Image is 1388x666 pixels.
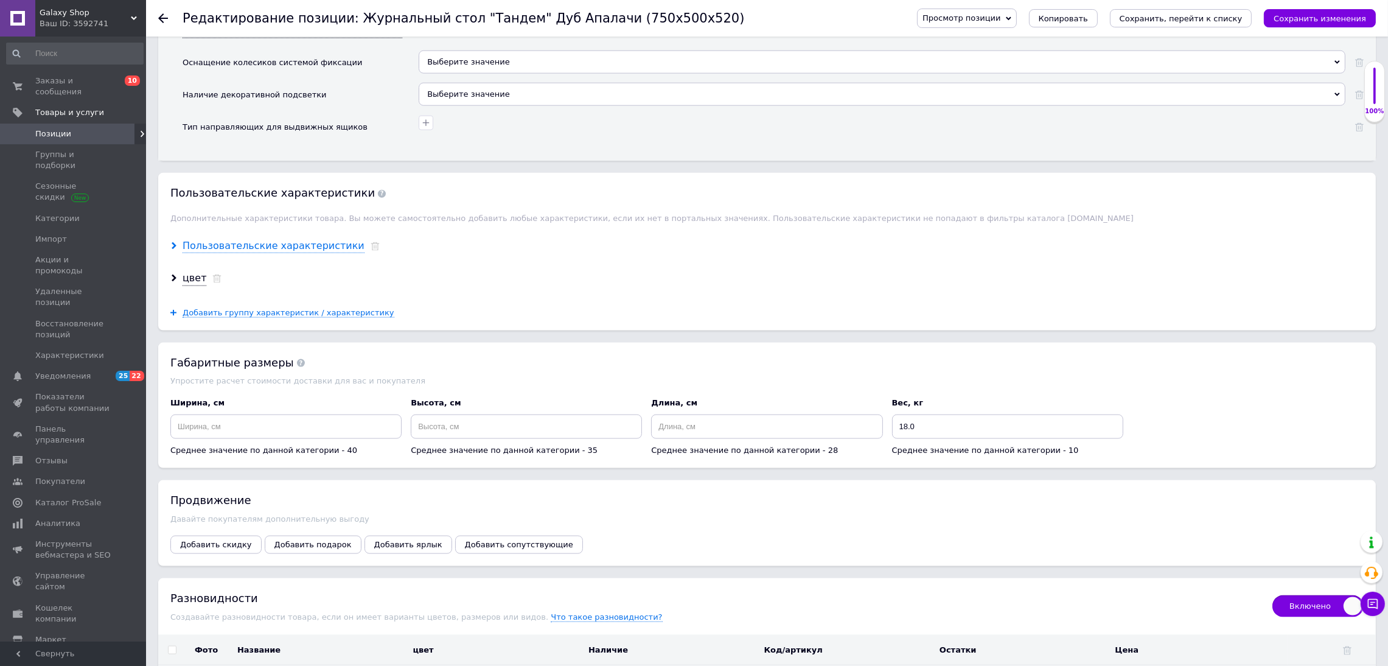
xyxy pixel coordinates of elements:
[40,18,146,29] div: Ваш ID: 3592741
[1365,107,1384,116] div: 100%
[170,398,225,407] span: Ширина, см
[35,518,80,529] span: Аналитика
[1364,61,1385,122] div: 100% Качество заполнения
[35,603,113,625] span: Кошелек компании
[374,540,442,549] span: Добавить ярлык
[170,355,1364,370] div: Габаритные размеры
[651,398,697,407] span: Длина, см
[1120,14,1243,23] i: Сохранить, перейти к списку
[180,540,252,549] span: Добавить скидку
[1029,9,1098,27] button: Копировать
[170,186,386,199] span: Пользовательские характеристики
[170,445,402,456] div: Среднее значение по данной категории - 40
[364,536,452,554] button: Добавить ярлык
[35,371,91,382] span: Уведомления
[1274,14,1366,23] i: Сохранить изменения
[170,376,1364,385] div: Упростите расчет стоимости доставки для вас и покупателя
[413,645,434,654] span: цвет
[35,350,104,361] span: Характеристики
[1039,14,1088,23] span: Копировать
[35,318,113,340] span: Восстановление позиций
[35,149,113,171] span: Группы и подборки
[411,398,461,407] span: Высота, см
[455,536,583,554] button: Добавить сопутствующие
[35,234,67,245] span: Импорт
[170,492,1364,508] div: Продвижение
[427,89,510,99] span: Выберите значение
[170,214,1134,223] span: Дополнительные характеристики товара. Вы можете самостоятельно добавить любые характеристики, есл...
[158,13,168,23] div: Вернуться назад
[936,635,1112,665] th: Остатки
[35,181,113,203] span: Сезонные скидки
[170,415,402,439] input: Ширина, см
[465,540,573,549] span: Добавить сопутствующие
[183,272,206,286] div: цвет
[170,536,262,554] button: Добавить скидку
[170,514,1364,524] div: Давайте покупателям дополнительную выгоду
[35,497,101,508] span: Каталог ProSale
[411,415,642,439] input: Высота, см
[585,635,761,665] th: Наличие
[1361,592,1385,616] button: Чат с покупателем
[265,536,361,554] button: Добавить подарок
[892,415,1123,439] input: Вес, кг
[551,612,662,622] span: Что такое разновидности?
[274,540,352,549] span: Добавить подарок
[183,89,327,100] div: Наличие декоративной подсветки
[35,107,104,118] span: Товары и услуги
[1112,635,1288,665] th: Цена
[427,57,510,66] span: Выберите значение
[35,570,113,592] span: Управление сайтом
[170,591,1260,606] div: Разновидности
[183,122,368,133] div: Тип направляющих для выдвижных ящиков
[1110,9,1252,27] button: Сохранить, перейти к списку
[35,391,113,413] span: Показатели работы компании
[183,308,394,318] span: Добавить группу характеристик / характеристику
[183,57,362,68] div: Оснащение колесиков системой фиксации
[6,43,144,65] input: Поиск
[183,11,744,26] h1: Редактирование позиции: Журнальный стол "Тандем" Дуб Апалачи (750x500x520)
[170,612,551,622] span: Создавайте разновидности товара, если он имеет варианты цветов, размеров или видов.
[761,635,937,665] th: Код/артикул
[40,7,131,18] span: Galaxy Shop
[35,286,113,308] span: Удаленные позиции
[35,75,113,97] span: Заказы и сообщения
[35,213,80,224] span: Категории
[183,239,364,253] div: Пользовательские характеристики
[892,445,1123,456] div: Среднее значение по данной категории - 10
[1272,595,1364,617] span: Включено
[1264,9,1376,27] button: Сохранить изменения
[186,635,234,665] th: Фото
[35,634,66,645] span: Маркет
[892,398,924,407] span: Вес, кг
[35,128,71,139] span: Позиции
[116,371,130,381] span: 25
[125,75,140,86] span: 10
[130,371,144,381] span: 22
[35,254,113,276] span: Акции и промокоды
[35,539,113,561] span: Инструменты вебмастера и SEO
[35,455,68,466] span: Отзывы
[234,635,410,665] th: Название
[35,476,85,487] span: Покупатели
[651,415,882,439] input: Длина, см
[651,445,882,456] div: Среднее значение по данной категории - 28
[922,13,1000,23] span: Просмотр позиции
[411,445,642,456] div: Среднее значение по данной категории - 35
[35,424,113,446] span: Панель управления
